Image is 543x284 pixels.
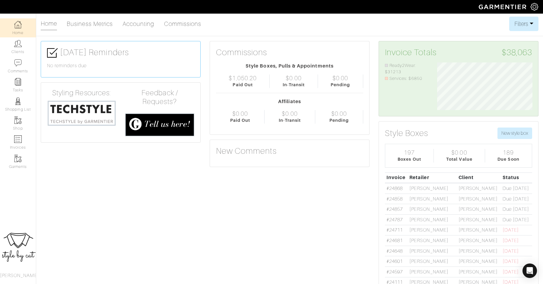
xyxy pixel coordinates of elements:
td: [PERSON_NAME] [457,183,501,194]
h3: Style Boxes [385,128,428,138]
div: Affiliates [216,98,363,105]
td: [PERSON_NAME] [457,214,501,225]
img: garmentier-logo-header-white-b43fb05a5012e4ada735d5af1a66efaba907eab6374d6393d1fbf88cb4ef424d.png [476,2,531,12]
th: Retailer [408,172,457,183]
div: In-Transit [283,82,305,88]
td: [PERSON_NAME] [457,194,501,204]
img: techstyle-93310999766a10050dc78ceb7f971a75838126fd19372ce40ba20cdf6a89b94b.png [47,100,116,126]
th: Status [501,172,532,183]
div: Pending [331,82,350,88]
div: $0.00 [232,110,248,117]
img: reminder-icon-8004d30b9f0a5d33ae49ab947aed9ed385cf756f9e5892f1edd6e32f2345188e.png [14,78,22,86]
img: check-box-icon-36a4915ff3ba2bd8f6e4f29bc755bb66becd62c870f447fc0dd1365fcfddab58.png [47,48,58,58]
div: Total Value [446,156,472,163]
a: Business Metrics [67,18,113,30]
td: [PERSON_NAME] [457,256,501,267]
a: #24858 [386,196,403,202]
img: stylists-icon-eb353228a002819b7ec25b43dbf5f0378dd9e0616d9560372ff212230b889e62.png [14,97,22,105]
button: Filters [509,17,538,31]
div: Due Soon [497,156,519,163]
a: #24711 [386,227,403,233]
img: comment-icon-a0a6a9ef722e966f86d9cbdc48e553b5cf19dbc54f86b18d962a5391bc8f6eb6.png [14,59,22,67]
td: Due [DATE] [501,194,532,204]
div: $0.00 [282,110,297,117]
div: Paid Out [233,82,252,88]
h4: Feedback / Requests? [125,89,194,106]
button: New style box [497,128,532,139]
td: [PERSON_NAME] [408,267,457,277]
span: [DATE] [503,269,519,275]
th: Client [457,172,501,183]
td: [PERSON_NAME] [408,246,457,256]
a: #24868 [386,186,403,191]
a: #24681 [386,238,403,243]
a: #24648 [386,248,403,254]
a: Home [41,17,57,30]
div: $0.00 [286,74,301,82]
td: [PERSON_NAME] [408,256,457,267]
div: Style Boxes, Pulls & Appointments [216,62,363,70]
span: [DATE] [503,248,519,254]
span: [DATE] [503,259,519,264]
li: Services: $6850 [385,75,428,82]
img: garments-icon-b7da505a4dc4fd61783c78ac3ca0ef83fa9d6f193b1c9dc38574b1d14d53ca28.png [14,116,22,124]
img: feedback_requests-3821251ac2bd56c73c230f3229a5b25d6eb027adea667894f41107c140538ee0.png [125,113,194,137]
h3: New Comments [216,146,363,156]
th: Invoice [385,172,408,183]
a: #24597 [386,269,403,275]
div: $0.00 [332,74,348,82]
td: [PERSON_NAME] [408,214,457,225]
td: [PERSON_NAME] [457,246,501,256]
a: #24857 [386,207,403,212]
li: Ready2Wear: $31213 [385,62,428,75]
h3: [DATE] Reminders [47,47,194,58]
div: Boxes Out [398,156,421,163]
h3: Commissions [216,47,267,58]
a: #24601 [386,259,403,264]
td: [PERSON_NAME] [408,204,457,215]
img: dashboard-icon-dbcd8f5a0b271acd01030246c82b418ddd0df26cd7fceb0bd07c9910d44c42f6.png [14,21,22,28]
div: $0.00 [451,149,467,156]
div: $1,050.20 [229,74,256,82]
td: Due [DATE] [501,204,532,215]
td: [PERSON_NAME] [408,183,457,194]
h4: Styling Resources: [47,89,116,97]
img: gear-icon-white-bd11855cb880d31180b6d7d6211b90ccbf57a29d726f0c71d8c61bd08dd39cc2.png [531,3,538,11]
td: Due [DATE] [501,183,532,194]
td: Due [DATE] [501,214,532,225]
td: [PERSON_NAME] [457,267,501,277]
td: [PERSON_NAME] [457,235,501,246]
a: #24787 [386,217,403,222]
div: Pending [329,117,349,124]
h3: Invoice Totals [385,47,532,58]
div: $0.00 [331,110,347,117]
div: 189 [503,149,514,156]
img: orders-icon-0abe47150d42831381b5fb84f609e132dff9fe21cb692f30cb5eec754e2cba89.png [14,135,22,143]
div: Paid Out [230,117,250,124]
td: [PERSON_NAME] [408,225,457,235]
a: Accounting [122,18,154,30]
td: [PERSON_NAME] [457,204,501,215]
div: Open Intercom Messenger [522,263,537,278]
span: [DATE] [503,238,519,243]
td: [PERSON_NAME] [408,194,457,204]
a: Commissions [164,18,202,30]
div: In-Transit [279,117,301,124]
span: [DATE] [503,227,519,233]
td: [PERSON_NAME] [457,225,501,235]
img: clients-icon-6bae9207a08558b7cb47a8932f037763ab4055f8c8b6bfacd5dc20c3e0201464.png [14,40,22,47]
img: garments-icon-b7da505a4dc4fd61783c78ac3ca0ef83fa9d6f193b1c9dc38574b1d14d53ca28.png [14,155,22,162]
h6: No reminders due [47,63,194,69]
span: $38,063 [502,47,532,58]
td: [PERSON_NAME] [408,235,457,246]
div: 197 [404,149,415,156]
